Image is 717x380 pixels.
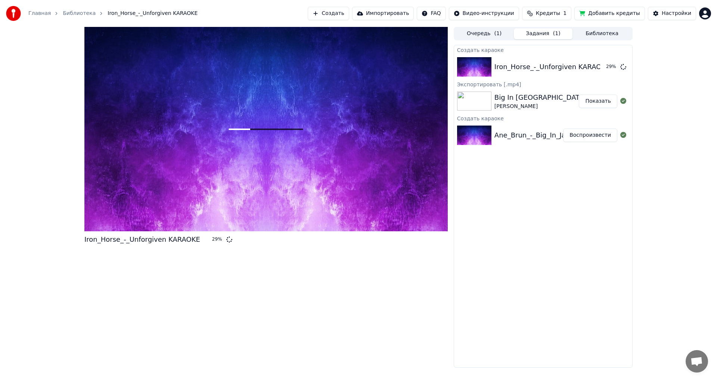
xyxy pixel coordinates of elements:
[574,7,645,20] button: Добавить кредиты
[572,28,631,39] button: Библиотека
[84,234,200,245] div: Iron_Horse_-_Unforgiven KARAOKE
[494,30,502,37] span: ( 1 )
[563,129,617,142] button: Воспроизвести
[63,10,96,17] a: Библиотека
[454,80,632,89] div: Экспортировать [.mp4]
[449,7,519,20] button: Видео-инструкции
[417,7,446,20] button: FAQ
[212,237,223,242] div: 29 %
[579,95,617,108] button: Показать
[606,64,617,70] div: 29 %
[494,130,616,140] div: Ane_Brun_-_Big_In_Japan_48070923
[662,10,691,17] div: Настройки
[553,30,561,37] span: ( 1 )
[563,10,567,17] span: 1
[494,92,586,103] div: Big In [GEOGRAPHIC_DATA]
[686,350,708,373] div: Открытый чат
[536,10,560,17] span: Кредиты
[108,10,198,17] span: Iron_Horse_-_Unforgiven KARAOKE
[28,10,51,17] a: Главная
[352,7,414,20] button: Импортировать
[514,28,573,39] button: Задания
[6,6,21,21] img: youka
[494,62,610,72] div: Iron_Horse_-_Unforgiven KARAOKE
[648,7,696,20] button: Настройки
[454,45,632,54] div: Создать караоке
[494,103,586,110] div: [PERSON_NAME]
[454,114,632,123] div: Создать караоке
[308,7,349,20] button: Создать
[455,28,514,39] button: Очередь
[522,7,571,20] button: Кредиты1
[28,10,198,17] nav: breadcrumb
